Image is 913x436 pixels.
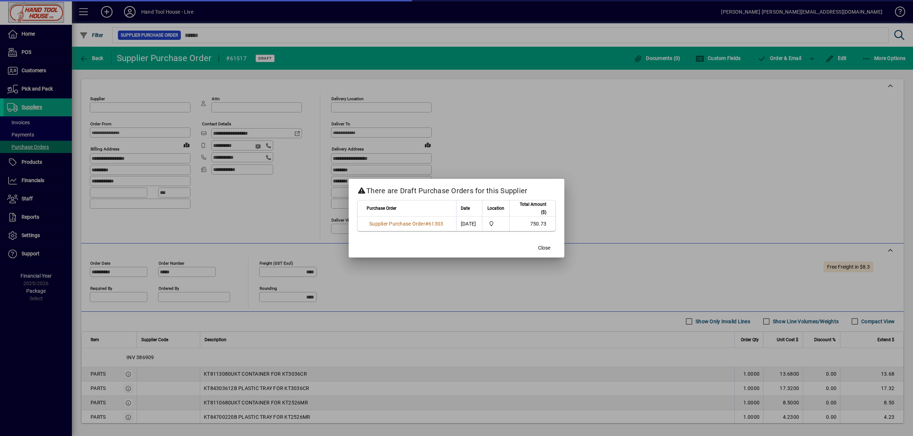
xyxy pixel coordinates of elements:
[533,242,556,255] button: Close
[349,179,564,200] h2: There are Draft Purchase Orders for this Supplier
[456,217,482,231] td: [DATE]
[509,217,555,231] td: 750.73
[367,220,446,228] a: Supplier Purchase Order#61303
[428,221,443,227] span: 61303
[461,204,470,212] span: Date
[538,244,550,252] span: Close
[369,221,425,227] span: Supplier Purchase Order
[367,204,396,212] span: Purchase Order
[514,200,546,216] span: Total Amount ($)
[487,204,504,212] span: Location
[487,220,505,228] span: Frankton
[425,221,428,227] span: #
